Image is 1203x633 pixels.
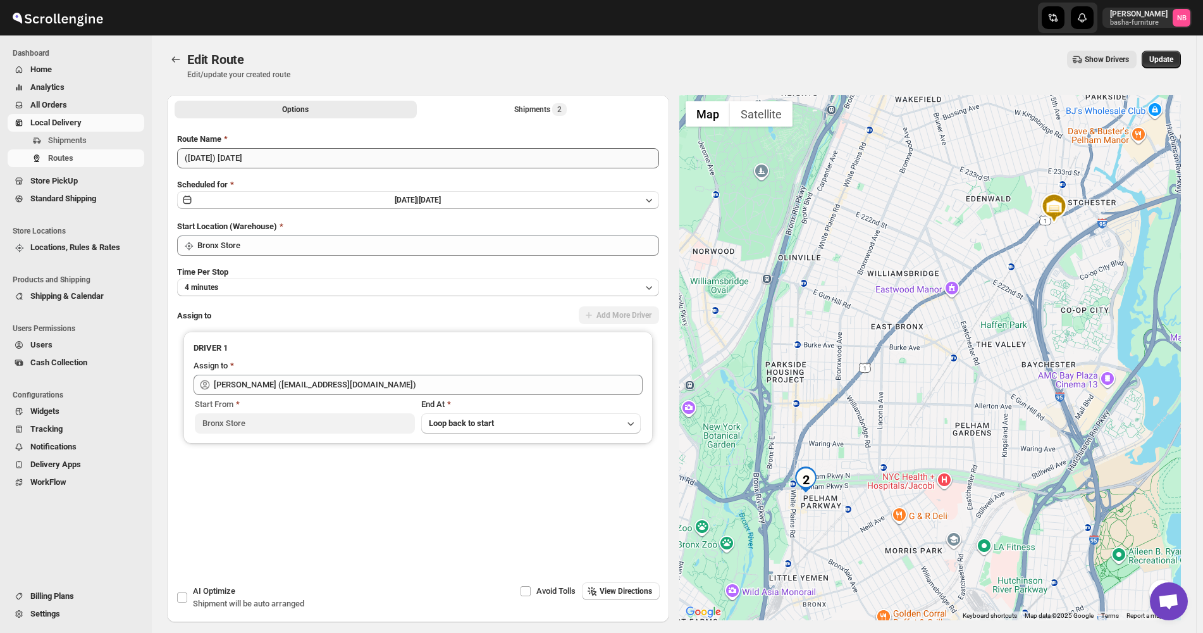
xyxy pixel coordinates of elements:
[600,586,652,596] span: View Directions
[8,132,144,149] button: Shipments
[536,586,576,596] span: Avoid Tolls
[177,180,228,189] span: Scheduled for
[730,101,793,127] button: Show satellite imagery
[30,358,87,367] span: Cash Collection
[1149,580,1175,605] button: Map camera controls
[8,473,144,491] button: WorkFlow
[177,134,221,144] span: Route Name
[8,239,144,256] button: Locations, Rules & Rates
[177,222,277,231] span: Start Location (Warehouse)
[514,103,567,116] div: Shipments
[1110,9,1168,19] p: [PERSON_NAME]
[195,399,233,409] span: Start From
[167,51,185,68] button: Routes
[8,61,144,78] button: Home
[48,135,87,145] span: Shipments
[421,413,641,434] button: Loop back to start
[30,609,60,618] span: Settings
[8,605,144,623] button: Settings
[8,587,144,605] button: Billing Plans
[1126,612,1177,619] a: Report a map error
[419,101,662,118] button: Selected Shipments
[13,323,145,334] span: Users Permissions
[682,604,724,620] a: Open this area in Google Maps (opens a new window)
[1149,54,1173,65] span: Update
[13,275,145,285] span: Products and Shipping
[557,104,562,115] span: 2
[214,375,643,395] input: Search assignee
[193,586,235,596] span: AI Optimize
[1177,14,1187,22] text: NB
[582,582,660,600] button: View Directions
[30,340,52,349] span: Users
[10,2,105,34] img: ScrollEngine
[177,191,659,209] button: [DATE]|[DATE]
[30,82,65,92] span: Analytics
[963,611,1017,620] button: Keyboard shortcuts
[30,591,74,601] span: Billing Plans
[793,467,818,492] div: 2
[8,78,144,96] button: Analytics
[193,599,304,608] span: Shipment will be auto arranged
[282,104,309,115] span: Options
[30,242,120,252] span: Locations, Rules & Rates
[395,196,419,204] span: [DATE] |
[30,100,67,110] span: All Orders
[30,442,77,451] span: Notifications
[1067,51,1137,68] button: Show Drivers
[8,149,144,167] button: Routes
[30,118,82,127] span: Local Delivery
[177,279,659,296] button: 4 minutes
[194,360,228,372] div: Assign to
[1110,19,1168,27] p: basha-furniture
[185,282,218,292] span: 4 minutes
[1085,54,1129,65] span: Show Drivers
[419,196,441,204] span: [DATE]
[421,398,641,411] div: End At
[13,48,145,58] span: Dashboard
[793,467,818,492] div: 1
[8,336,144,354] button: Users
[8,438,144,456] button: Notifications
[177,148,659,168] input: Eg: Bengaluru Route
[1102,8,1192,28] button: User menu
[8,456,144,473] button: Delivery Apps
[175,101,417,118] button: All Route Options
[177,311,211,320] span: Assign to
[8,354,144,372] button: Cash Collection
[1025,612,1094,619] span: Map data ©2025 Google
[177,267,228,277] span: Time Per Stop
[30,460,81,469] span: Delivery Apps
[48,153,73,163] span: Routes
[167,123,669,539] div: All Route Options
[30,424,63,434] span: Tracking
[30,176,78,185] span: Store PickUp
[8,420,144,438] button: Tracking
[187,70,290,80] p: Edit/update your created route
[1101,612,1119,619] a: Terms (opens in new tab)
[30,291,104,301] span: Shipping & Calendar
[1173,9,1190,27] span: Nael Basha
[686,101,730,127] button: Show street map
[197,235,659,256] input: Search location
[1142,51,1181,68] button: Update
[1150,582,1188,620] div: Open chat
[30,194,96,203] span: Standard Shipping
[30,406,59,416] span: Widgets
[13,226,145,236] span: Store Locations
[8,96,144,114] button: All Orders
[187,52,244,67] span: Edit Route
[194,342,643,354] h3: DRIVER 1
[13,390,145,400] span: Configurations
[429,418,494,428] span: Loop back to start
[30,65,52,74] span: Home
[30,477,66,487] span: WorkFlow
[8,287,144,305] button: Shipping & Calendar
[8,403,144,420] button: Widgets
[682,604,724,620] img: Google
